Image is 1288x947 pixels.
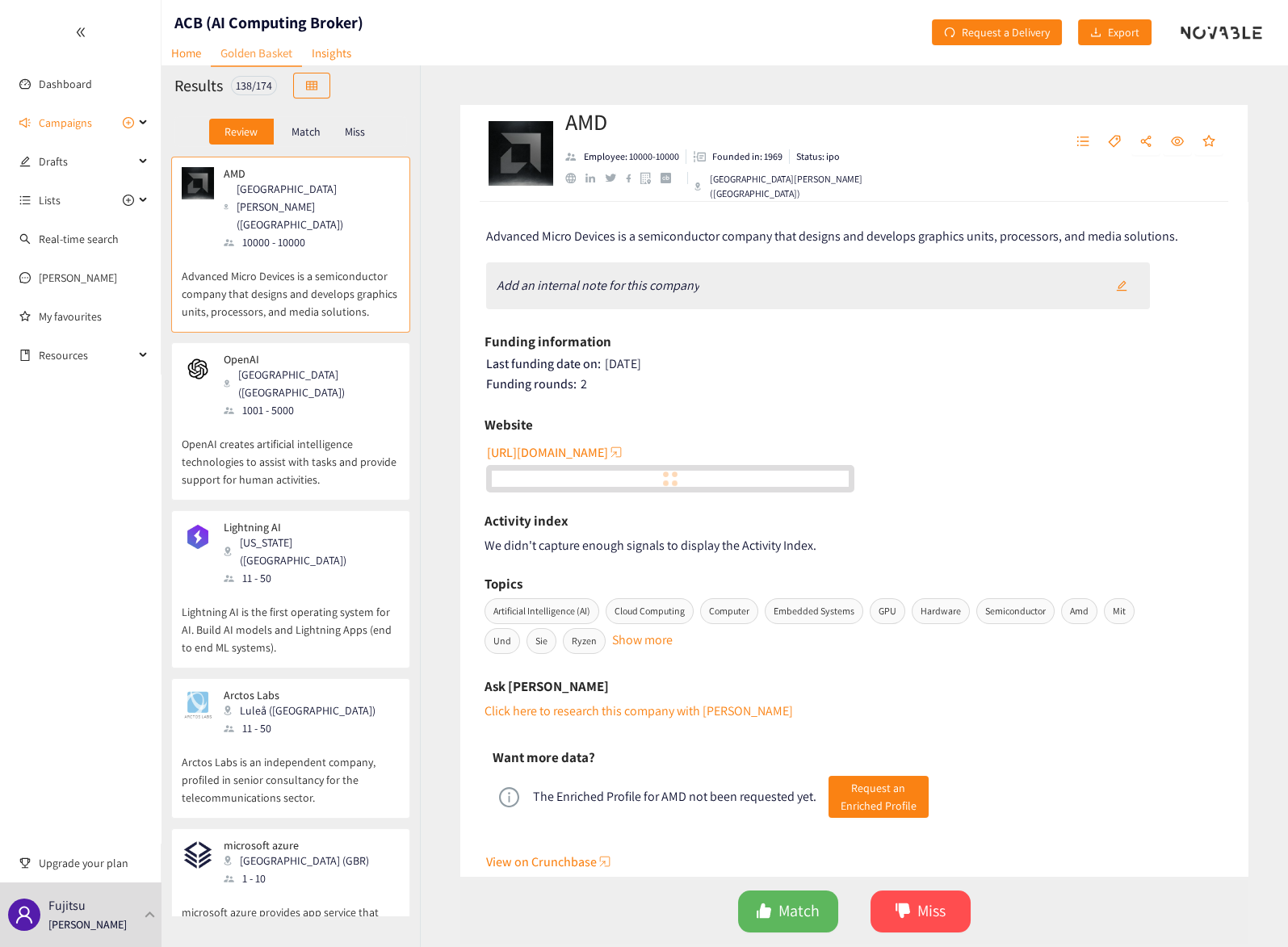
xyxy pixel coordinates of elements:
[39,232,119,246] a: Real-time search
[39,847,149,879] span: Upgrade your plan
[19,350,31,361] span: book
[345,125,365,138] p: Miss
[932,19,1062,45] button: redoRequest a Delivery
[486,228,1178,245] span: Advanced Micro Devices is a semiconductor company that designs and develops graphics units, proce...
[39,300,149,333] a: My favourites
[39,145,134,178] span: Drafts
[224,569,398,587] div: 11 - 50
[1194,129,1223,155] button: star
[1207,869,1288,947] iframe: Chat Widget
[182,353,214,385] img: Snapshot of the company's website
[487,439,624,465] button: [URL][DOMAIN_NAME]
[712,149,782,164] p: Founded in: 1969
[39,107,92,139] span: Campaigns
[485,598,599,624] span: Artificial Intelligence (AI)
[182,167,214,199] img: Snapshot of the company's website
[1104,598,1135,624] span: Mit
[1078,19,1152,45] button: downloadExport
[162,40,211,65] a: Home
[485,702,793,719] a: Click here to research this company with [PERSON_NAME]
[563,628,606,654] span: Ryzen
[497,277,699,294] i: Add an internal note for this company
[224,366,398,401] div: [GEOGRAPHIC_DATA] ([GEOGRAPHIC_DATA])
[231,76,277,95] div: 138 / 174
[1068,129,1097,155] button: unordered-list
[492,471,850,487] a: website
[485,509,568,533] h6: Activity index
[182,251,400,321] p: Advanced Micro Devices is a semiconductor company that designs and develops graphics units, proce...
[565,173,585,183] a: website
[224,534,398,569] div: [US_STATE] ([GEOGRAPHIC_DATA])
[485,535,1223,555] div: We didn't capture enough signals to display the Activity Index.
[293,73,330,98] button: table
[796,149,840,164] p: Status: ipo
[1202,135,1215,149] span: star
[976,598,1055,624] span: Semiconductor
[39,77,92,91] a: Dashboard
[1171,135,1184,149] span: eye
[626,174,641,182] a: facebook
[1108,135,1121,149] span: tag
[174,74,223,97] h2: Results
[765,598,863,624] span: Embedded Systems
[224,233,398,251] div: 10000 - 10000
[39,270,117,285] a: [PERSON_NAME]
[292,125,321,138] p: Match
[841,779,917,815] span: Request an Enriched Profile
[1104,273,1139,299] button: edit
[489,121,553,186] img: Company Logo
[1090,27,1101,40] span: download
[485,628,520,654] span: Und
[917,899,946,924] span: Miss
[485,674,609,698] h6: Ask [PERSON_NAME]
[1163,129,1192,155] button: eye
[182,419,400,488] p: OpenAI creates artificial intelligence technologies to assist with tasks and provide support for ...
[756,903,772,921] span: like
[306,80,317,93] span: table
[533,789,816,805] div: The Enriched Profile for AMD not been requested yet.
[123,117,134,128] span: plus-circle
[39,339,134,371] span: Resources
[224,401,398,419] div: 1001 - 5000
[584,149,679,164] p: Employee: 10000-10000
[486,356,1224,372] div: [DATE]
[75,27,86,38] span: double-left
[871,890,971,932] button: dislikeMiss
[224,869,379,887] div: 1 - 10
[123,195,134,206] span: plus-circle
[485,329,611,354] h6: Funding information
[486,375,577,392] span: Funding rounds:
[565,106,913,138] h2: AMD
[485,413,533,437] h6: Website
[19,857,31,869] span: trophy
[19,195,31,206] span: unordered-list
[944,27,955,40] span: redo
[211,40,302,67] a: Golden Basket
[700,598,758,624] span: Computer
[1076,135,1089,149] span: unordered-list
[870,598,905,624] span: GPU
[182,521,214,553] img: Snapshot of the company's website
[224,125,258,138] p: Review
[895,903,911,921] span: dislike
[174,11,363,34] h1: ACB (AI Computing Broker)
[778,899,820,924] span: Match
[19,117,31,128] span: sound
[182,587,400,656] p: Lightning AI is the first operating system for AI. Build AI models and Lightning Apps (end to end...
[493,745,595,769] h6: Want more data?
[486,852,597,872] span: View on Crunchbase
[829,776,929,818] button: Request anEnriched Profile
[686,149,790,164] li: Founded in year
[487,442,608,463] span: [URL][DOMAIN_NAME]
[224,839,369,852] p: microsoft azure
[1131,129,1160,155] button: share-alt
[640,172,661,184] a: google maps
[1100,129,1129,155] button: tag
[790,149,840,164] li: Status
[48,916,127,933] p: [PERSON_NAME]
[224,521,388,534] p: Lightning AI
[1108,23,1139,41] span: Export
[606,598,694,624] span: Cloud Computing
[182,737,400,807] p: Arctos Labs is an independent company, profiled in senior consultancy for the telecommunications ...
